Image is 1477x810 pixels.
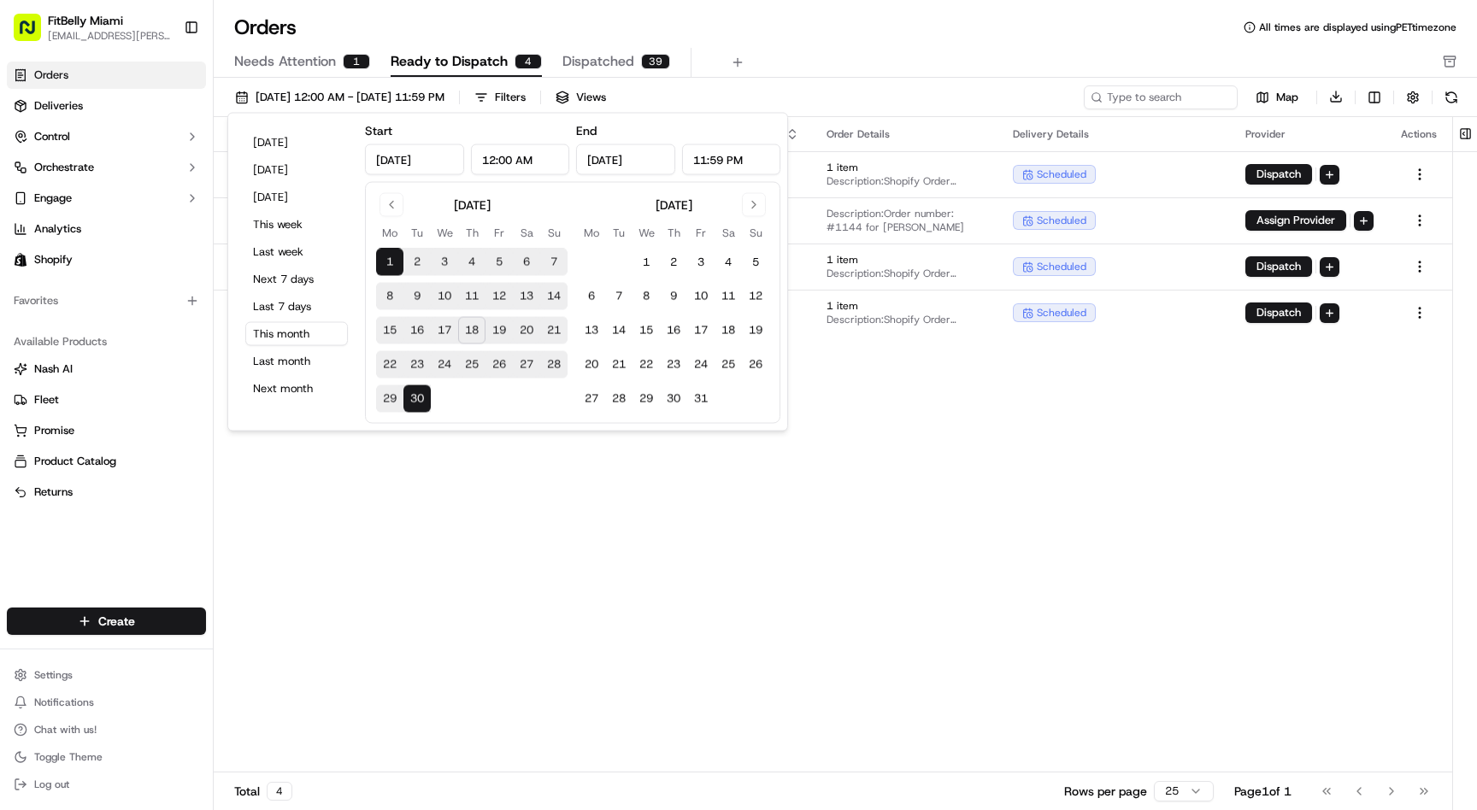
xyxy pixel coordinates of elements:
[7,92,206,120] a: Deliveries
[827,207,986,234] span: Description: Order number: #1144 for [PERSON_NAME]
[687,283,715,310] button: 10
[144,384,158,397] div: 💻
[7,328,206,355] div: Available Products
[77,180,235,194] div: We're available if you need us!
[403,249,431,276] button: 2
[458,317,485,344] button: 18
[34,423,74,438] span: Promise
[458,249,485,276] button: 4
[195,311,230,325] span: [DATE]
[403,385,431,413] button: 30
[391,51,508,72] span: Ready to Dispatch
[682,144,781,175] input: Time
[121,423,207,437] a: Powered byPylon
[1439,85,1463,109] button: Refresh
[17,68,311,96] p: Welcome 👋
[48,12,123,29] button: FitBelly Miami
[471,144,570,175] input: Time
[1245,210,1346,231] button: Assign Provider
[715,249,742,276] button: 4
[605,317,633,344] button: 14
[14,361,199,377] a: Nash AI
[656,197,692,214] div: [DATE]
[1013,127,1218,141] div: Delivery Details
[236,265,242,279] span: •
[578,351,605,379] button: 20
[1245,164,1312,185] button: Dispatch
[485,249,513,276] button: 5
[14,423,199,438] a: Promise
[827,253,986,267] span: 1 item
[34,454,116,469] span: Product Catalog
[34,312,48,326] img: 1736555255976-a54dd68f-1ca7-489b-9aae-adbdc363a1c4
[485,351,513,379] button: 26
[1245,256,1312,277] button: Dispatch
[245,158,348,182] button: [DATE]
[633,385,660,413] button: 29
[267,782,292,801] div: 4
[576,123,597,138] label: End
[44,110,308,128] input: Got a question? Start typing here...
[17,295,44,328] img: Wisdom Oko
[170,424,207,437] span: Pylon
[98,613,135,630] span: Create
[715,317,742,344] button: 18
[34,191,72,206] span: Engage
[1245,87,1309,108] button: Map
[548,85,614,109] button: Views
[7,185,206,212] button: Engage
[578,283,605,310] button: 6
[10,375,138,406] a: 📗Knowledge Base
[513,351,540,379] button: 27
[34,392,59,408] span: Fleet
[245,377,348,401] button: Next month
[34,361,73,377] span: Nash AI
[513,224,540,242] th: Saturday
[715,283,742,310] button: 11
[1401,127,1439,141] div: Actions
[48,29,170,43] button: [EMAIL_ADDRESS][PERSON_NAME][DOMAIN_NAME]
[7,62,206,89] a: Orders
[14,454,199,469] a: Product Catalog
[687,317,715,344] button: 17
[7,287,206,314] div: Favorites
[403,317,431,344] button: 16
[376,385,403,413] button: 29
[660,351,687,379] button: 23
[633,224,660,242] th: Wednesday
[495,90,526,105] div: Filters
[34,696,94,709] span: Notifications
[34,67,68,83] span: Orders
[17,222,115,236] div: Past conversations
[1245,302,1312,323] button: Dispatch
[742,249,769,276] button: 5
[605,385,633,413] button: 28
[245,240,348,264] button: Last week
[458,351,485,379] button: 25
[633,351,660,379] button: 22
[343,54,370,69] div: 1
[7,663,206,687] button: Settings
[827,174,986,188] span: Description: Shopify Order #1135 for [PERSON_NAME]
[7,478,206,506] button: Returns
[245,131,348,155] button: [DATE]
[515,54,542,69] div: 4
[162,382,274,399] span: API Documentation
[742,351,769,379] button: 26
[578,317,605,344] button: 13
[513,317,540,344] button: 20
[14,484,199,500] a: Returns
[7,154,206,181] button: Orchestrate
[660,385,687,413] button: 30
[53,311,182,325] span: Wisdom [PERSON_NAME]
[715,351,742,379] button: 25
[245,185,348,209] button: [DATE]
[742,224,769,242] th: Sunday
[431,224,458,242] th: Wednesday
[34,723,97,737] span: Chat with us!
[605,283,633,310] button: 7
[403,224,431,242] th: Tuesday
[660,249,687,276] button: 2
